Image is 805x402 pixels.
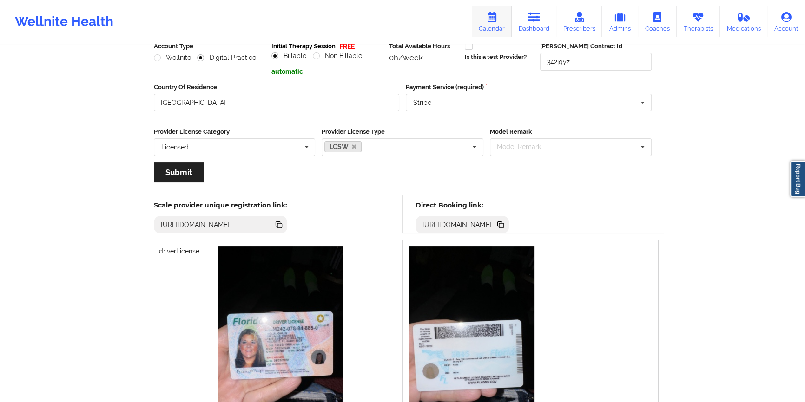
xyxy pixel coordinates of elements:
[197,54,256,62] label: Digital Practice
[154,201,287,209] h5: Scale provider unique registration link:
[638,6,677,37] a: Coaches
[495,142,554,152] div: Model Remark
[339,42,355,51] p: FREE
[154,83,400,92] label: Country Of Residence
[322,127,483,136] label: Provider License Type
[416,201,509,209] h5: Direct Booking link:
[406,83,652,92] label: Payment Service (required)
[602,6,638,37] a: Admins
[271,67,383,76] p: automatic
[419,220,495,229] div: [URL][DOMAIN_NAME]
[490,127,652,136] label: Model Remark
[271,42,336,51] label: Initial Therapy Session
[389,53,458,62] div: 0h/week
[677,6,720,37] a: Therapists
[389,42,458,51] label: Total Available Hours
[720,6,768,37] a: Medications
[313,52,362,60] label: Non Billable
[157,220,234,229] div: [URL][DOMAIN_NAME]
[472,6,512,37] a: Calendar
[154,42,265,51] label: Account Type
[413,99,431,106] div: Stripe
[556,6,602,37] a: Prescribers
[540,42,651,51] label: [PERSON_NAME] Contract Id
[154,127,316,136] label: Provider License Category
[324,141,362,152] a: LCSW
[790,161,805,197] a: Report Bug
[154,54,191,62] label: Wellnite
[465,52,527,62] label: Is this a test Provider?
[540,53,651,71] input: Deel Contract Id
[512,6,556,37] a: Dashboard
[161,144,189,150] div: Licensed
[271,52,306,60] label: Billable
[767,6,805,37] a: Account
[154,162,204,182] button: Submit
